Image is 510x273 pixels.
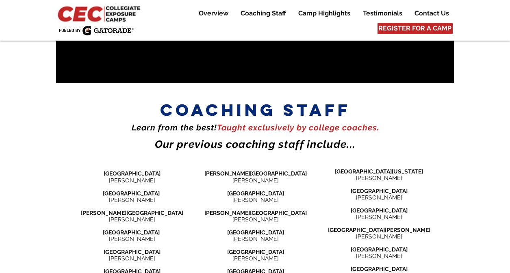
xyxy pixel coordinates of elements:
span: [GEOGRAPHIC_DATA] [227,190,284,197]
a: Camp Highlights [292,9,356,18]
span: [PERSON_NAME][GEOGRAPHIC_DATA] [81,210,183,216]
span: Our previous coaching staff include... [155,138,356,150]
span: [PERSON_NAME] [109,197,155,203]
img: Fueled by Gatorade.png [59,26,134,35]
span: [PERSON_NAME] [109,236,155,242]
span: [GEOGRAPHIC_DATA] [351,246,408,253]
span: [GEOGRAPHIC_DATA] [351,207,408,214]
span: [PERSON_NAME] [109,255,155,262]
p: Overview [195,9,232,18]
span: Learn from the best! [132,123,217,132]
span: coaching staff [160,100,351,120]
span: [GEOGRAPHIC_DATA] [227,249,284,255]
span: [GEOGRAPHIC_DATA][PERSON_NAME] [328,227,430,233]
span: [PERSON_NAME] [356,253,402,259]
span: [PERSON_NAME] [109,177,155,184]
a: REGISTER FOR A CAMP [378,23,453,34]
p: Testimonials [359,9,406,18]
span: [GEOGRAPHIC_DATA] [351,266,408,272]
span: [PERSON_NAME] [109,216,155,223]
p: Camp Highlights [294,9,354,18]
span: [PERSON_NAME][GEOGRAPHIC_DATA] [204,170,307,177]
span: [PERSON_NAME] [356,194,402,201]
span: [GEOGRAPHIC_DATA] [351,188,408,194]
span: [PERSON_NAME] [232,177,279,184]
span: [PERSON_NAME] [232,236,279,242]
span: [GEOGRAPHIC_DATA] [104,249,161,255]
span: [GEOGRAPHIC_DATA] [227,229,284,236]
span: [PERSON_NAME] [232,216,279,223]
span: [GEOGRAPHIC_DATA] [104,170,161,177]
span: [PERSON_NAME][GEOGRAPHIC_DATA] [204,210,307,216]
span: [GEOGRAPHIC_DATA][US_STATE] [335,168,423,175]
span: [GEOGRAPHIC_DATA] [103,229,160,236]
a: Contact Us [408,9,455,18]
span: [GEOGRAPHIC_DATA] [103,190,160,197]
span: [PERSON_NAME] [356,214,402,220]
nav: Site [186,9,455,18]
p: Contact Us [410,9,453,18]
span: REGISTER FOR A CAMP [378,24,451,33]
span: [PERSON_NAME] [232,197,279,203]
span: Taught exclusively by college coaches​. [217,123,379,132]
a: Testimonials [357,9,408,18]
p: Coaching Staff [237,9,290,18]
span: [PERSON_NAME] [232,255,279,262]
a: Overview [193,9,234,18]
img: CEC Logo Primary_edited.jpg [56,4,144,23]
a: Coaching Staff [234,9,292,18]
span: [PERSON_NAME] [356,175,402,181]
span: [PERSON_NAME] [356,233,402,240]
